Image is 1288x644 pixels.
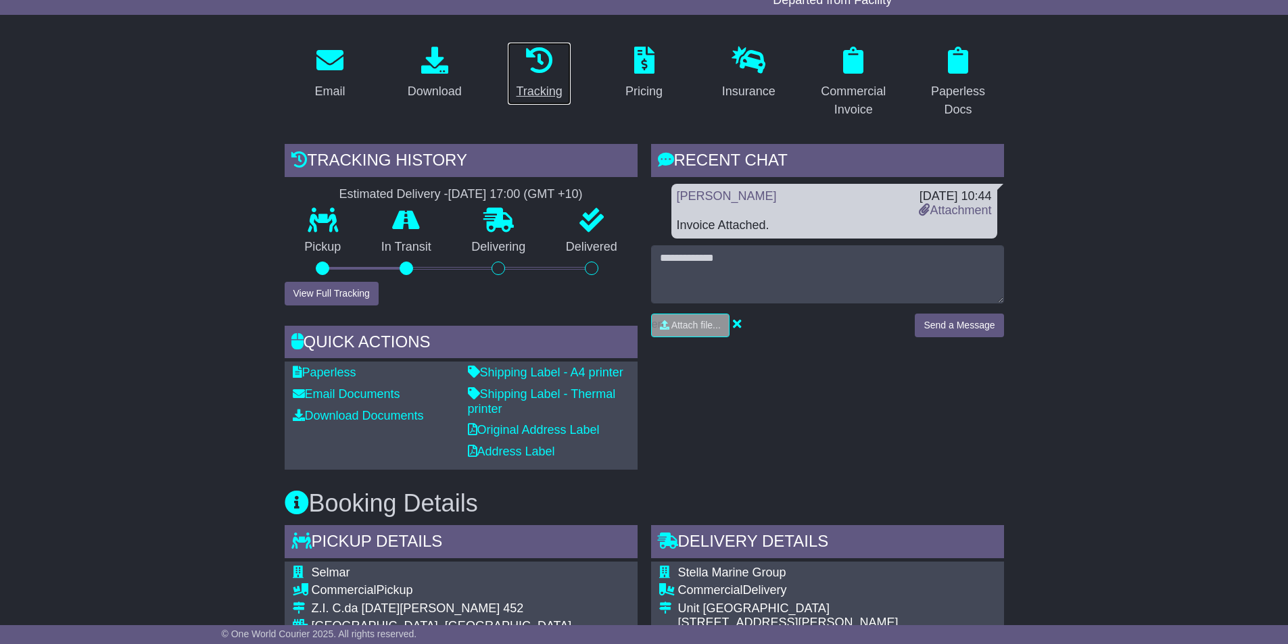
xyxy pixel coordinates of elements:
div: [GEOGRAPHIC_DATA], [GEOGRAPHIC_DATA] [312,619,629,634]
div: [DATE] 10:44 [919,189,991,204]
a: Paperless [293,366,356,379]
div: Delivery Details [651,525,1004,562]
a: Shipping Label - A4 printer [468,366,623,379]
a: Attachment [919,203,991,217]
span: Commercial [678,583,743,597]
p: In Transit [361,240,452,255]
div: Delivery [678,583,899,598]
div: [STREET_ADDRESS][PERSON_NAME] [678,616,899,630]
button: Send a Message [915,314,1003,337]
div: Commercial Invoice [817,82,890,119]
div: Pickup Details [285,525,638,562]
div: Download [408,82,462,101]
a: Commercial Invoice [808,42,899,124]
div: [DATE] 17:00 (GMT +10) [448,187,583,202]
a: Shipping Label - Thermal printer [468,387,616,416]
span: Stella Marine Group [678,566,786,579]
div: Paperless Docs [922,82,995,119]
a: Download [399,42,471,105]
div: Insurance [722,82,776,101]
a: Pricing [617,42,671,105]
a: Tracking [507,42,571,105]
span: Commercial [312,583,377,597]
div: Pickup [312,583,629,598]
div: Z.I. C.da [DATE][PERSON_NAME] 452 [312,601,629,616]
h3: Booking Details [285,490,1004,517]
p: Pickup [285,240,362,255]
div: Estimated Delivery - [285,187,638,202]
div: Tracking [516,82,562,101]
a: Email Documents [293,387,400,401]
a: Original Address Label [468,423,600,437]
a: [PERSON_NAME] [677,189,777,203]
a: Email [306,42,354,105]
a: Paperless Docs [913,42,1004,124]
div: Unit [GEOGRAPHIC_DATA] [678,601,899,616]
p: Delivering [452,240,546,255]
div: Invoice Attached. [677,218,992,233]
button: View Full Tracking [285,282,379,305]
div: RECENT CHAT [651,144,1004,180]
span: Selmar [312,566,350,579]
div: Email [314,82,345,101]
a: Insurance [713,42,784,105]
span: © One World Courier 2025. All rights reserved. [222,628,417,639]
a: Address Label [468,445,555,458]
p: Delivered [546,240,638,255]
a: Download Documents [293,409,424,422]
div: Pricing [625,82,663,101]
div: Tracking history [285,144,638,180]
div: Quick Actions [285,326,638,362]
